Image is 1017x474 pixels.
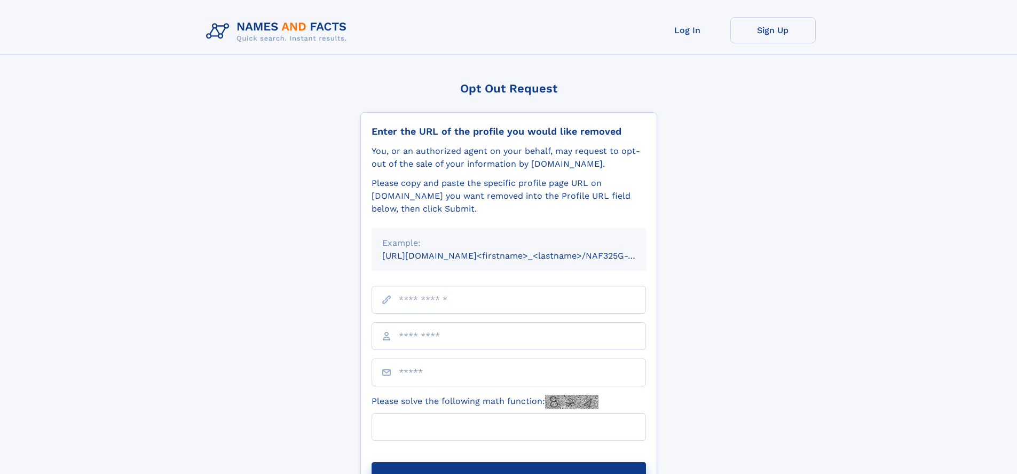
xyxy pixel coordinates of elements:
[382,237,635,250] div: Example:
[382,251,666,261] small: [URL][DOMAIN_NAME]<firstname>_<lastname>/NAF325G-xxxxxxxx
[372,126,646,137] div: Enter the URL of the profile you would like removed
[372,145,646,170] div: You, or an authorized agent on your behalf, may request to opt-out of the sale of your informatio...
[730,17,816,43] a: Sign Up
[360,82,657,95] div: Opt Out Request
[202,17,356,46] img: Logo Names and Facts
[645,17,730,43] a: Log In
[372,395,598,409] label: Please solve the following math function:
[372,177,646,215] div: Please copy and paste the specific profile page URL on [DOMAIN_NAME] you want removed into the Pr...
